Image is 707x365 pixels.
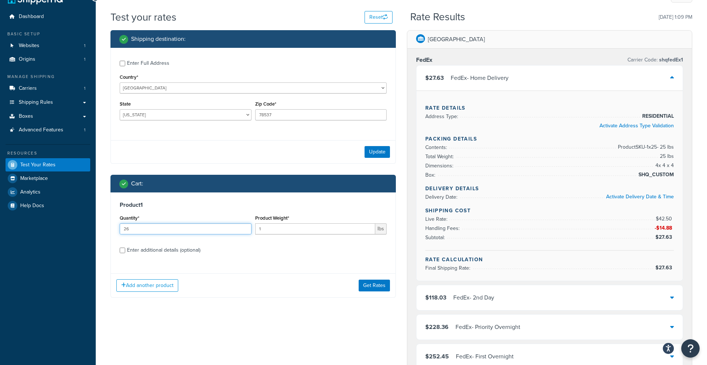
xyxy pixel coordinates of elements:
a: Activate Address Type Validation [599,122,674,130]
span: Websites [19,43,39,49]
a: Websites1 [6,39,90,53]
h4: Rate Calculation [425,256,674,263]
a: Analytics [6,185,90,199]
span: 1 [84,85,85,92]
a: Carriers1 [6,82,90,95]
div: Resources [6,150,90,156]
a: Marketplace [6,172,90,185]
a: Dashboard [6,10,90,24]
label: Product Weight* [255,215,289,221]
span: Marketplace [20,176,48,182]
button: Add another product [116,279,178,292]
li: Websites [6,39,90,53]
button: Reset [365,11,393,24]
span: $27.63 [655,264,674,272]
span: $27.63 [655,233,674,241]
div: Basic Setup [6,31,90,37]
span: Origins [19,56,35,63]
span: 1 [84,127,85,133]
span: Contents: [425,143,449,151]
span: 1 [84,56,85,63]
span: RESIDENTIAL [640,112,674,121]
a: Activate Delivery Date & Time [606,193,674,201]
div: FedEx - 2nd Day [453,293,494,303]
span: Box: [425,171,437,179]
span: $42.50 [656,215,674,223]
span: Total Weight: [425,153,455,160]
span: 1 [84,43,85,49]
h3: FedEx [416,56,432,64]
h2: Rate Results [410,11,465,23]
p: Carrier Code: [627,55,683,65]
span: Advanced Features [19,127,63,133]
span: Live Rate: [425,215,449,223]
li: Advanced Features [6,123,90,137]
span: Dimensions: [425,162,455,170]
span: SHQ_CUSTOM [637,170,674,179]
span: Product SKU-1 x 25 - 25 lbs [616,143,674,152]
span: $27.63 [425,74,444,82]
span: $252.45 [425,352,449,361]
div: Manage Shipping [6,74,90,80]
p: [GEOGRAPHIC_DATA] [428,34,485,45]
span: Shipping Rules [19,99,53,106]
div: FedEx - Home Delivery [451,73,509,83]
a: Boxes [6,110,90,123]
a: Help Docs [6,199,90,212]
label: Quantity* [120,215,139,221]
span: lbs [375,223,387,234]
h2: Shipping destination : [131,36,186,42]
button: Get Rates [359,280,390,291]
button: Open Resource Center [681,339,700,358]
h4: Shipping Cost [425,207,674,215]
input: Enter additional details (optional) [120,248,125,253]
a: Test Your Rates [6,158,90,171]
label: Zip Code* [255,101,276,107]
li: Carriers [6,82,90,95]
h4: Rate Details [425,104,674,112]
input: 0.0 [120,223,252,234]
span: Analytics [20,189,41,195]
a: Advanced Features1 [6,123,90,137]
span: Carriers [19,85,37,92]
span: Dashboard [19,14,44,20]
label: State [120,101,131,107]
div: FedEx - First Overnight [456,351,514,362]
span: Final Shipping Rate: [425,264,472,272]
h4: Delivery Details [425,185,674,192]
span: 25 lbs [658,152,674,161]
label: Country* [120,74,138,80]
div: Enter additional details (optional) [127,245,200,255]
a: Origins1 [6,53,90,66]
span: Subtotal: [425,234,447,241]
span: 4 x 4 x 4 [654,161,674,170]
input: 0.00 [255,223,376,234]
input: Enter Full Address [120,61,125,66]
span: Address Type: [425,113,460,120]
li: Origins [6,53,90,66]
span: Test Your Rates [20,162,56,168]
a: Shipping Rules [6,96,90,109]
span: Boxes [19,113,33,120]
h1: Test your rates [110,10,176,24]
h3: Product 1 [120,201,387,209]
span: Help Docs [20,203,44,209]
span: Handling Fees: [425,224,461,232]
span: $228.36 [425,323,449,331]
div: FedEx - Priority Overnight [455,322,520,332]
button: Update [365,146,390,158]
p: [DATE] 1:09 PM [659,12,692,22]
h2: Cart : [131,180,143,187]
span: $118.03 [425,293,446,302]
h4: Packing Details [425,135,674,143]
span: -$14.88 [655,224,674,232]
span: shqfedEx1 [658,56,683,64]
span: Delivery Date: [425,193,459,201]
